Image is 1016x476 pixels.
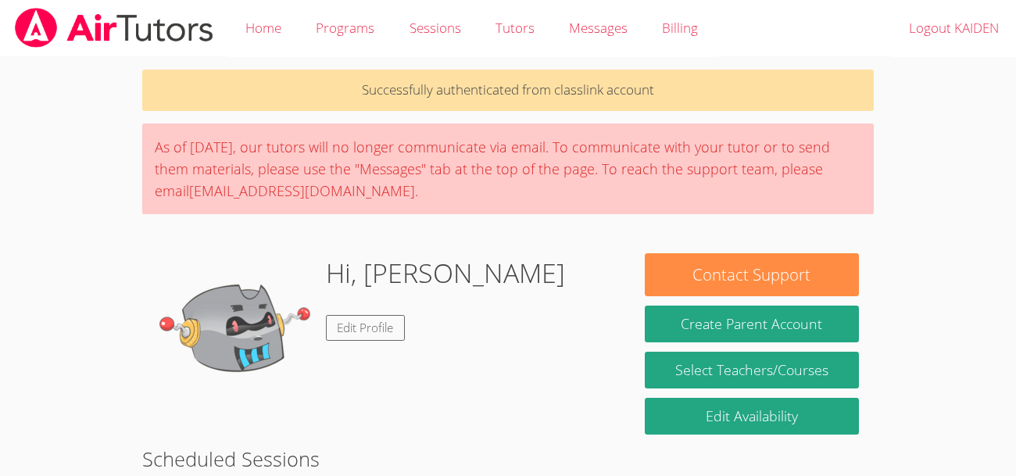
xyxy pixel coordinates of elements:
div: As of [DATE], our tutors will no longer communicate via email. To communicate with your tutor or ... [142,123,874,214]
img: airtutors_banner-c4298cdbf04f3fff15de1276eac7730deb9818008684d7c2e4769d2f7ddbe033.png [13,8,215,48]
p: Successfully authenticated from classlink account [142,70,874,111]
button: Contact Support [645,253,860,296]
span: Messages [569,19,628,37]
a: Select Teachers/Courses [645,352,860,388]
h2: Scheduled Sessions [142,444,874,474]
button: Create Parent Account [645,306,860,342]
a: Edit Availability [645,398,860,435]
a: Edit Profile [326,315,406,341]
img: default.png [157,253,313,410]
h1: Hi, [PERSON_NAME] [326,253,565,293]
